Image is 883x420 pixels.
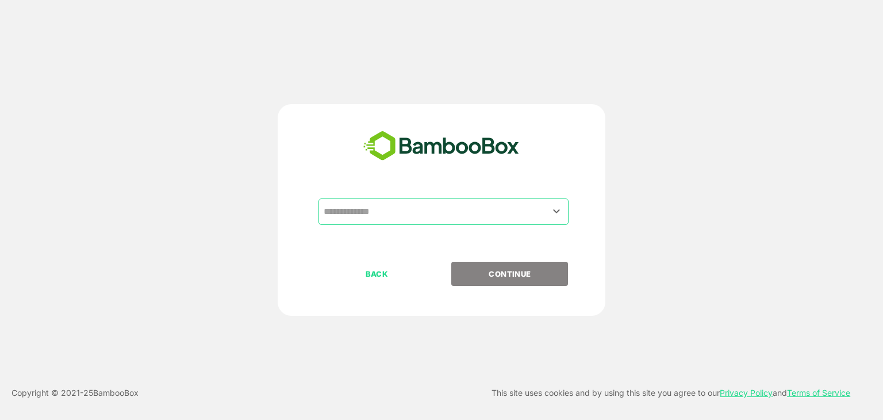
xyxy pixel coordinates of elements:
p: Copyright © 2021- 25 BambooBox [11,386,139,400]
button: Open [549,204,565,219]
p: CONTINUE [452,268,567,280]
p: This site uses cookies and by using this site you agree to our and [492,386,850,400]
button: CONTINUE [451,262,568,286]
a: Privacy Policy [720,388,773,398]
a: Terms of Service [787,388,850,398]
img: bamboobox [357,127,525,165]
button: BACK [318,262,435,286]
p: BACK [320,268,435,280]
